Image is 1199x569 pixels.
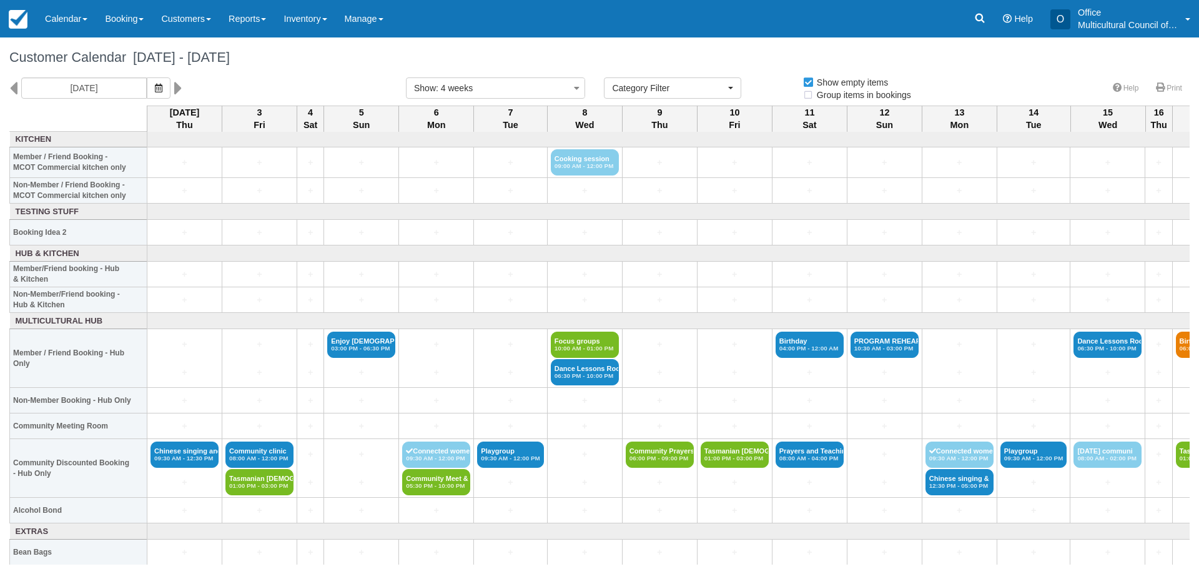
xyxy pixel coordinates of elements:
a: + [626,366,694,379]
a: + [150,338,219,351]
span: Help [1014,14,1033,24]
a: + [327,394,395,407]
a: Connected women09:30 AM - 12:00 PM [925,442,994,468]
a: + [551,420,619,433]
a: + [477,294,544,307]
a: + [776,184,844,197]
a: Birthday04:00 PM - 12:00 AM [776,332,844,358]
em: 09:30 AM - 12:00 PM [481,455,540,462]
th: Community Meeting Room [10,413,147,439]
a: + [1000,294,1067,307]
th: Non-Member / Friend Booking - MCOT Commercial kitchen only [10,178,147,204]
a: + [1073,476,1142,489]
a: Dance Lessons Rock n06:30 PM - 10:00 PM [1073,332,1142,358]
a: + [477,226,544,239]
a: + [1148,546,1168,559]
a: Dance Lessons Rock n06:30 PM - 10:00 PM [551,359,619,385]
a: + [551,504,619,517]
a: + [701,394,769,407]
a: + [402,294,470,307]
a: PROGRAM REHEARSALS10:30 AM - 03:00 PM [851,332,919,358]
a: + [551,184,619,197]
a: + [1148,268,1168,281]
a: Connected women09:30 AM - 12:00 PM [402,442,470,468]
a: + [300,226,320,239]
a: + [225,504,294,517]
th: 14 Tue [997,106,1070,132]
th: Non-Member Booking - Hub Only [10,388,147,413]
a: + [1000,546,1067,559]
th: Bean Bags [10,540,147,565]
a: + [701,504,769,517]
a: + [150,504,219,517]
a: + [776,294,844,307]
a: + [327,448,395,461]
a: + [402,420,470,433]
a: + [150,294,219,307]
a: + [776,268,844,281]
em: 01:00 PM - 03:00 PM [229,482,290,490]
a: + [1073,420,1142,433]
p: Office [1078,6,1178,19]
a: + [300,156,320,169]
a: + [851,366,919,379]
a: + [925,226,994,239]
em: 01:00 PM - 03:00 PM [704,455,765,462]
a: + [925,366,994,379]
th: 7 Tue [474,106,548,132]
a: + [300,504,320,517]
a: + [626,420,694,433]
a: + [1000,156,1067,169]
span: Show empty items [802,77,898,86]
a: + [477,394,544,407]
a: + [776,366,844,379]
a: + [626,546,694,559]
th: Alcohol Bond [10,498,147,523]
a: + [776,476,844,489]
a: + [551,546,619,559]
a: + [150,394,219,407]
a: + [477,366,544,379]
span: Show [414,83,436,93]
a: + [300,366,320,379]
a: + [776,394,844,407]
th: 3 Fri [222,106,297,132]
a: + [626,184,694,197]
img: checkfront-main-nav-mini-logo.png [9,10,27,29]
a: + [1000,504,1067,517]
th: Member/Friend booking - Hub & Kitchen [10,262,147,287]
a: + [701,184,769,197]
h1: Customer Calendar [9,50,1190,65]
em: 09:00 AM - 12:00 PM [555,162,615,170]
a: Multicultural Hub [13,315,144,327]
a: Prayers and Teaching08:00 AM - 04:00 PM [776,442,844,468]
a: + [925,546,994,559]
a: + [925,184,994,197]
a: Hub & Kitchen [13,248,144,260]
a: + [477,268,544,281]
a: + [701,268,769,281]
a: Tasmanian [DEMOGRAPHIC_DATA] Ass01:00 PM - 03:00 PM [225,469,294,495]
span: [DATE] - [DATE] [126,49,230,65]
a: + [1073,184,1142,197]
em: 10:30 AM - 03:00 PM [854,345,915,352]
a: + [327,226,395,239]
a: + [626,504,694,517]
a: Testing Stuff [13,206,144,218]
a: + [1073,226,1142,239]
a: + [327,504,395,517]
a: + [300,448,320,461]
a: + [225,156,294,169]
a: + [300,546,320,559]
a: + [1073,504,1142,517]
a: + [150,546,219,559]
a: + [327,184,395,197]
th: Community Discounted Booking - Hub Only [10,439,147,498]
a: Enjoy [DEMOGRAPHIC_DATA] North s03:00 PM - 06:30 PM [327,332,395,358]
th: 11 Sat [772,106,847,132]
em: 06:00 PM - 09:00 PM [629,455,690,462]
a: + [701,366,769,379]
a: Cooking session09:00 AM - 12:00 PM [551,149,619,176]
a: + [225,394,294,407]
a: + [1148,504,1168,517]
